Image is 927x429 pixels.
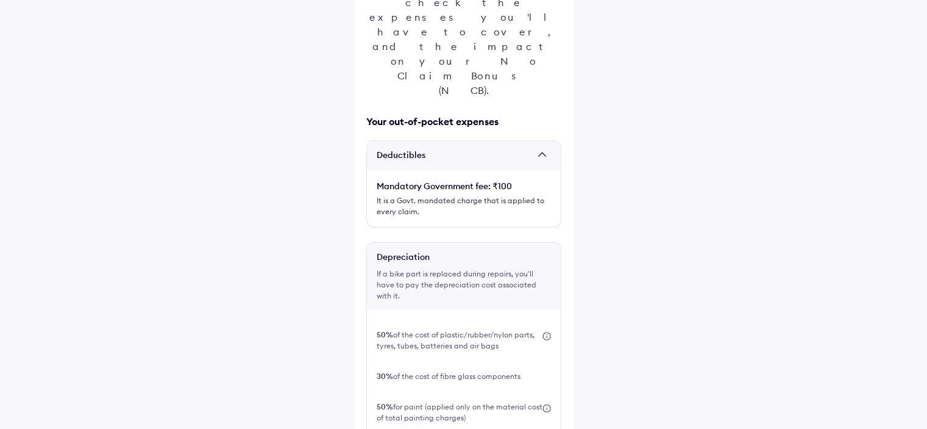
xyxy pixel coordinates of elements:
b: 50% [377,402,393,411]
div: Your out-of-pocket expenses [366,115,561,128]
div: Mandatory Government fee: ₹100 [377,180,551,192]
img: icon [542,332,551,341]
b: 50% [377,330,393,339]
div: of the cost of plastic/rubber/nylon parts, tyres, tubes, batteries and air bags [377,330,542,351]
div: It is a Govt. mandated charge that is applied to every claim. [377,195,551,217]
span: Deductibles [377,150,533,162]
div: of the cost of fibre glass components [377,371,520,382]
div: for paint (applied only on the material cost of total painting charges) [377,402,542,424]
img: icon [542,404,551,413]
b: 30% [377,372,393,381]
